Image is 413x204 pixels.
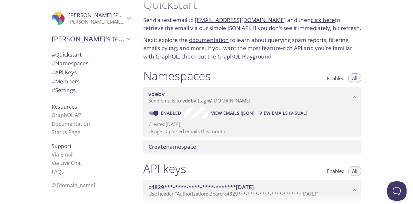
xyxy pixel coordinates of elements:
div: Members [46,77,136,86]
button: Enabled [323,73,348,83]
span: vdebv [182,97,196,104]
span: Settings [52,86,76,94]
span: © [DOMAIN_NAME] [52,182,95,189]
span: Namespaces [52,59,88,67]
span: Members [52,78,80,85]
span: s [61,168,64,175]
span: Quickstart [52,51,82,58]
p: Send a test email to and then to retrieve the email via our simple JSON API. If you don't see it ... [143,16,361,32]
span: API Keys [52,69,77,76]
span: # [52,69,55,76]
p: [PERSON_NAME][EMAIL_ADDRESS][DOMAIN_NAME] [68,19,125,25]
div: Namespaces [46,59,136,68]
h1: Namespaces [143,69,211,83]
span: Create [148,143,166,150]
a: documentation [189,36,229,44]
span: Send emails to . {tag} @[DOMAIN_NAME] [148,97,250,104]
span: # [52,59,55,67]
a: FAQ [52,168,64,175]
button: View Emails (JSON) [208,108,257,118]
div: vdebv namespace [143,87,361,107]
span: View Emails (JSON) [211,109,254,117]
span: Support [52,143,72,150]
span: [PERSON_NAME] [PERSON_NAME] [68,11,157,19]
a: Via Live Chat [52,159,82,166]
a: GraphQL API [52,112,83,119]
span: View Emails (Visual) [259,109,307,117]
h1: API keys [143,161,186,176]
a: GraphQL Playground [217,53,271,60]
span: vdebv [148,90,165,98]
a: Status Page [52,129,80,136]
a: Via Email [52,151,74,158]
a: Enabled [160,110,184,116]
div: Quickstart [46,50,136,59]
div: Create namespace [143,140,361,154]
button: All [348,73,361,83]
a: click here [311,16,335,24]
p: Next: explore the to learn about querying spam reports, filtering emails by tag, and more. If you... [143,36,361,61]
button: Enabled [323,166,348,176]
div: API Keys [46,68,136,77]
button: All [348,166,361,176]
button: View Emails (Visual) [257,108,310,118]
span: namespace [148,143,196,150]
span: # [52,51,55,58]
p: Created [DATE] [148,121,356,128]
div: Shawez's team [46,30,136,47]
span: [PERSON_NAME]'s team [52,34,125,43]
p: Usage: 0 parsed emails this month [148,128,356,135]
div: Team Settings [46,86,136,95]
span: Resources [52,103,77,110]
a: Documentation [52,120,90,127]
span: # [52,86,55,94]
span: # [52,78,55,85]
div: Shawez Ali [46,8,136,29]
iframe: Help Scout Beacon - Open [387,181,407,201]
a: [EMAIL_ADDRESS][DOMAIN_NAME] [195,16,286,24]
